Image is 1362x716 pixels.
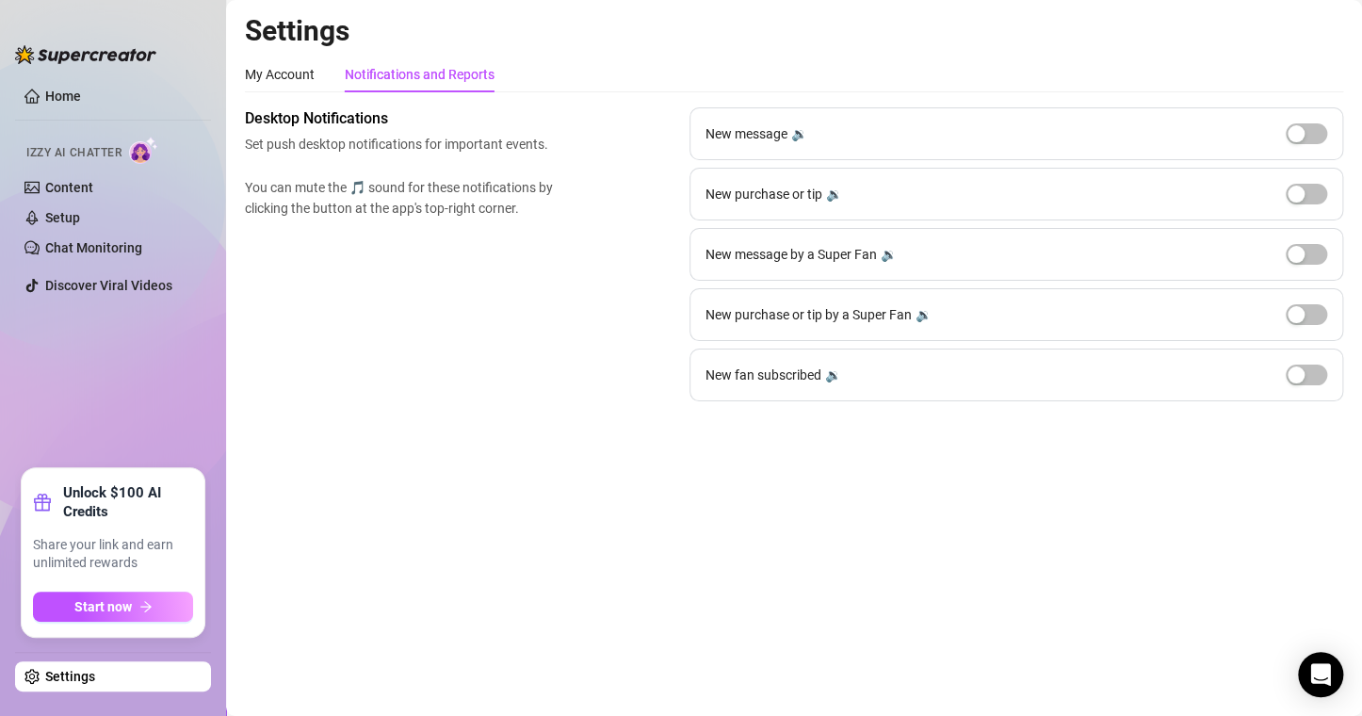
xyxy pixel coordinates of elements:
[345,64,495,85] div: Notifications and Reports
[916,304,932,325] div: 🔉
[705,365,821,385] span: New fan subscribed
[26,144,122,162] span: Izzy AI Chatter
[245,107,561,130] span: Desktop Notifications
[45,180,93,195] a: Content
[63,483,193,521] strong: Unlock $100 AI Credits
[1298,652,1343,697] div: Open Intercom Messenger
[45,210,80,225] a: Setup
[705,304,912,325] span: New purchase or tip by a Super Fan
[45,669,95,684] a: Settings
[139,600,153,613] span: arrow-right
[826,184,842,204] div: 🔉
[45,240,142,255] a: Chat Monitoring
[245,134,561,155] span: Set push desktop notifications for important events.
[33,592,193,622] button: Start nowarrow-right
[705,244,877,265] span: New message by a Super Fan
[881,244,897,265] div: 🔉
[33,536,193,573] span: Share your link and earn unlimited rewards
[15,45,156,64] img: logo-BBDzfeDw.svg
[33,493,52,512] span: gift
[245,177,561,219] span: You can mute the 🎵 sound for these notifications by clicking the button at the app's top-right co...
[825,365,841,385] div: 🔉
[129,137,158,164] img: AI Chatter
[705,123,787,144] span: New message
[45,278,172,293] a: Discover Viral Videos
[791,123,807,144] div: 🔉
[45,89,81,104] a: Home
[245,64,315,85] div: My Account
[74,599,132,614] span: Start now
[245,13,1343,49] h2: Settings
[705,184,822,204] span: New purchase or tip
